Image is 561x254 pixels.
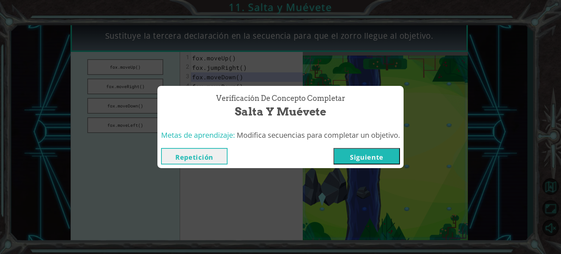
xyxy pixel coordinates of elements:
button: Siguiente [333,148,400,164]
span: Metas de aprendizaje: [161,130,235,140]
span: Modifica secuencias para completar un objetivo. [237,130,400,140]
button: Repetición [161,148,228,164]
span: Verificación de Concepto Completar [216,93,345,104]
span: Salta y Muévete [235,104,326,120]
